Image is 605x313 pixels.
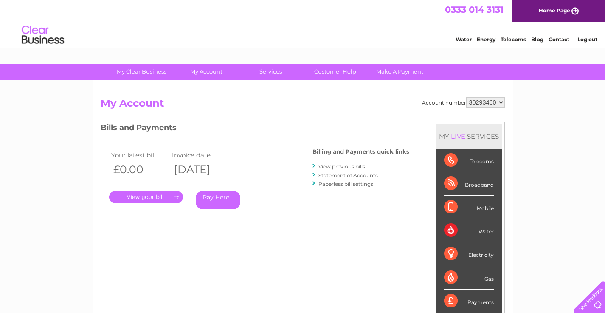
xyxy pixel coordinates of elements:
a: Services [236,64,306,80]
div: Broadband [444,172,494,196]
h4: Billing and Payments quick links [312,148,409,155]
div: Telecoms [444,149,494,172]
a: . [109,191,183,203]
div: LIVE [449,132,467,140]
a: My Account [171,64,241,80]
h3: Bills and Payments [101,122,409,137]
a: Blog [531,36,543,43]
a: Make A Payment [365,64,435,80]
div: Mobile [444,196,494,219]
a: Energy [477,36,495,43]
a: Customer Help [300,64,370,80]
a: My Clear Business [107,64,177,80]
a: Log out [577,36,597,43]
th: £0.00 [109,161,170,178]
a: View previous bills [318,163,365,170]
a: Paperless bill settings [318,181,373,187]
div: Gas [444,266,494,290]
a: Pay Here [196,191,240,209]
img: logo.png [21,22,65,48]
div: Account number [422,97,505,108]
div: MY SERVICES [436,124,502,148]
a: Contact [549,36,569,43]
div: Payments [444,290,494,313]
h2: My Account [101,97,505,114]
div: Electricity [444,242,494,266]
td: Invoice date [170,149,231,161]
a: Statement of Accounts [318,172,378,179]
td: Your latest bill [109,149,170,161]
a: Water [456,36,472,43]
a: 0333 014 3131 [445,4,504,15]
div: Water [444,219,494,242]
div: Clear Business is a trading name of Verastar Limited (registered in [GEOGRAPHIC_DATA] No. 3667643... [102,5,504,41]
th: [DATE] [170,161,231,178]
a: Telecoms [501,36,526,43]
